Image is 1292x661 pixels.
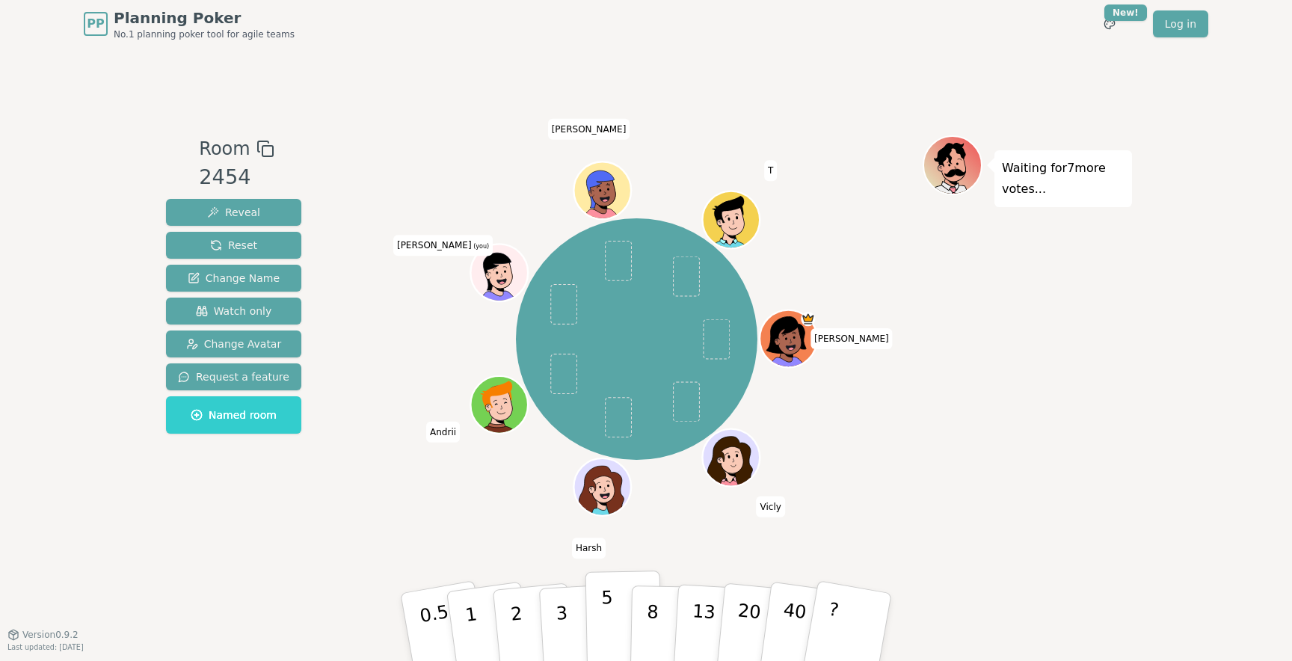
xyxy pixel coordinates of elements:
[207,205,260,220] span: Reveal
[210,238,257,253] span: Reset
[114,28,295,40] span: No.1 planning poker tool for agile teams
[473,246,526,300] button: Click to change your avatar
[166,298,301,325] button: Watch only
[7,629,79,641] button: Version0.9.2
[166,265,301,292] button: Change Name
[1104,4,1147,21] div: New!
[84,7,295,40] a: PPPlanning PokerNo.1 planning poker tool for agile teams
[166,330,301,357] button: Change Avatar
[757,496,785,517] span: Click to change your name
[1002,158,1125,200] p: Waiting for 7 more votes...
[426,422,460,443] span: Click to change your name
[186,336,282,351] span: Change Avatar
[7,643,84,651] span: Last updated: [DATE]
[114,7,295,28] span: Planning Poker
[166,199,301,226] button: Reveal
[178,369,289,384] span: Request a feature
[764,161,777,182] span: Click to change your name
[188,271,280,286] span: Change Name
[1096,10,1123,37] button: New!
[199,162,274,193] div: 2454
[199,135,250,162] span: Room
[166,363,301,390] button: Request a feature
[196,304,272,319] span: Watch only
[572,538,606,559] span: Click to change your name
[87,15,104,33] span: PP
[1153,10,1208,37] a: Log in
[472,244,490,250] span: (you)
[22,629,79,641] span: Version 0.9.2
[548,119,630,140] span: Click to change your name
[802,312,816,326] span: Gary is the host
[810,328,893,349] span: Click to change your name
[393,236,493,256] span: Click to change your name
[166,396,301,434] button: Named room
[166,232,301,259] button: Reset
[191,408,277,422] span: Named room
